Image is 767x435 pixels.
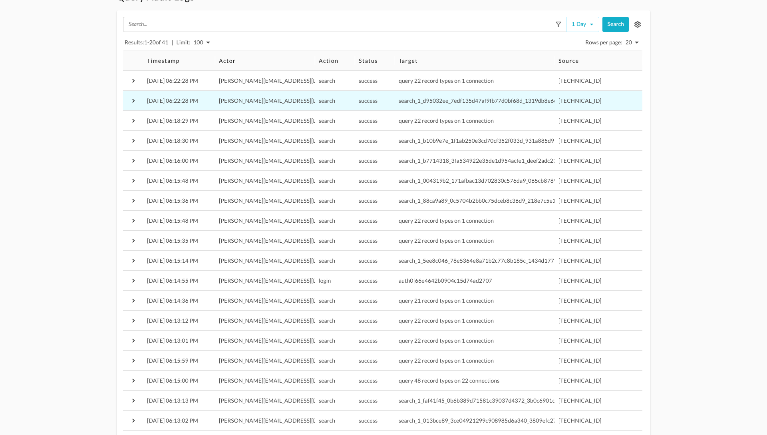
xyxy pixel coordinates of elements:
[219,397,358,404] span: [PERSON_NAME][EMAIL_ADDRESS][DOMAIN_NAME]
[558,297,602,304] span: [TECHNICAL_ID]
[359,217,378,224] span: success
[399,297,494,304] span: query 21 record types on 1 connection
[399,237,494,244] span: query 22 record types on 1 connection
[319,197,335,204] span: search
[399,257,579,264] span: search_1_5ee8c046_78e5364e8a71b2c77c8b185c_1434d1776267eec7
[399,177,580,184] span: search_1_004319b2_171afbac13d702830c576da9_065cb878979b5966
[399,77,494,84] span: query 22 record types on 1 connection
[359,357,378,364] span: success
[147,297,198,305] p: [DATE] 06:14:36 PM
[319,417,335,424] span: search
[359,97,378,104] span: success
[319,77,335,84] span: search
[359,137,378,144] span: success
[147,177,198,185] p: [DATE] 06:15:48 PM
[558,417,602,424] span: [TECHNICAL_ID]
[399,337,494,344] span: query 22 record types on 1 connection
[558,397,602,404] span: [TECHNICAL_ID]
[359,317,378,324] span: success
[125,38,168,46] p: Results: 1 - 20 of 41
[399,137,576,144] span: search_1_b10b9e7e_1f1ab250e3cd70cf352f033d_931a885d929ae322
[558,237,602,244] span: [TECHNICAL_ID]
[359,397,378,404] span: success
[359,157,378,164] span: success
[626,38,632,46] p: 20
[219,297,358,304] span: [PERSON_NAME][EMAIL_ADDRESS][DOMAIN_NAME]
[319,257,335,264] span: search
[219,197,358,204] span: [PERSON_NAME][EMAIL_ADDRESS][DOMAIN_NAME]
[558,157,602,164] span: [TECHNICAL_ID]
[219,277,358,284] span: [PERSON_NAME][EMAIL_ADDRESS][DOMAIN_NAME]
[125,20,553,28] input: Search...
[147,217,198,225] p: [DATE] 06:15:48 PM
[359,377,378,384] span: success
[399,417,577,424] span: search_1_013bce89_3ce04921299c908985d6a340_3809efc27d23abfb
[147,157,198,165] p: [DATE] 06:16:00 PM
[147,237,198,245] p: [DATE] 06:15:35 PM
[359,57,378,64] div: Status
[558,97,602,104] span: [TECHNICAL_ID]
[219,217,358,224] span: [PERSON_NAME][EMAIL_ADDRESS][DOMAIN_NAME]
[319,57,338,64] div: Action
[585,38,622,46] p: Rows per page:
[399,357,494,364] span: query 22 record types on 1 connection
[319,97,335,104] span: search
[319,237,335,244] span: search
[319,277,331,284] span: login
[558,337,602,344] span: [TECHNICAL_ID]
[219,257,358,264] span: [PERSON_NAME][EMAIL_ADDRESS][DOMAIN_NAME]
[399,97,576,104] span: search_1_d95032ee_7edf135d47af9fb77d0bf68d_1319db8e6e73c986
[399,217,494,224] span: query 22 record types on 1 connection
[219,317,358,324] span: [PERSON_NAME][EMAIL_ADDRESS][DOMAIN_NAME]
[319,177,335,184] span: search
[219,57,236,64] div: Actor
[399,317,494,324] span: query 22 record types on 1 connection
[147,277,198,285] p: [DATE] 06:14:55 PM
[147,77,198,85] p: [DATE] 06:22:28 PM
[399,57,418,64] div: Target
[219,237,358,244] span: [PERSON_NAME][EMAIL_ADDRESS][DOMAIN_NAME]
[319,297,335,304] span: search
[399,157,573,164] span: search_1_b7714318_3fa534922e35de1d954acfe1_deef2adc23aff011
[558,137,602,144] span: [TECHNICAL_ID]
[219,417,358,424] span: [PERSON_NAME][EMAIL_ADDRESS][DOMAIN_NAME]
[147,317,198,325] p: [DATE] 06:13:12 PM
[147,397,198,405] p: [DATE] 06:13:13 PM
[558,57,579,64] div: Source
[147,97,198,105] p: [DATE] 06:22:28 PM
[219,117,358,124] span: [PERSON_NAME][EMAIL_ADDRESS][DOMAIN_NAME]
[147,357,198,365] p: [DATE] 06:15:59 PM
[319,337,335,344] span: search
[359,277,378,284] span: success
[359,417,378,424] span: success
[193,38,203,46] p: 100
[359,117,378,124] span: success
[219,137,358,144] span: [PERSON_NAME][EMAIL_ADDRESS][DOMAIN_NAME]
[399,397,577,404] span: search_1_faf41f45_0b6b389d71581c39037d4372_3b0c6901d1260f93
[147,137,198,145] p: [DATE] 06:18:30 PM
[602,17,629,32] button: Search
[558,177,602,184] span: [TECHNICAL_ID]
[147,257,198,265] p: [DATE] 06:15:14 PM
[558,277,602,284] span: [TECHNICAL_ID]
[399,117,494,124] span: query 22 record types on 1 connection
[171,38,173,46] p: |
[558,217,602,224] span: [TECHNICAL_ID]
[359,177,378,184] span: success
[219,377,358,384] span: [PERSON_NAME][EMAIL_ADDRESS][DOMAIN_NAME]
[219,337,358,344] span: [PERSON_NAME][EMAIL_ADDRESS][DOMAIN_NAME]
[558,77,602,84] span: [TECHNICAL_ID]
[147,57,180,64] div: Timestamp
[566,17,599,32] button: 1 day
[319,217,335,224] span: search
[177,38,191,46] p: Limit:
[319,317,335,324] span: search
[558,197,602,204] span: [TECHNICAL_ID]
[219,177,358,184] span: [PERSON_NAME][EMAIL_ADDRESS][DOMAIN_NAME]
[359,297,378,304] span: success
[147,377,198,385] p: [DATE] 06:15:00 PM
[399,277,492,284] span: auth0|66e4642b0904c15d74ad2707
[147,337,198,345] p: [DATE] 06:13:01 PM
[219,357,358,364] span: [PERSON_NAME][EMAIL_ADDRESS][DOMAIN_NAME]
[359,77,378,84] span: success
